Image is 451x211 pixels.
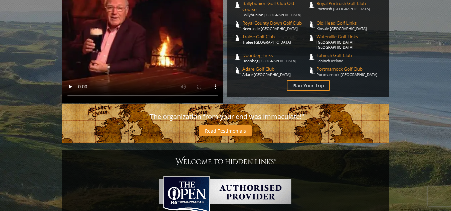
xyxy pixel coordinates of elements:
a: Tralee Golf ClubTralee [GEOGRAPHIC_DATA] [242,34,308,45]
span: Tralee Golf Club [242,34,308,40]
span: Waterville Golf Links [316,34,383,40]
span: Royal Portrush Golf Club [316,0,383,6]
a: Read Testimonials [199,125,252,136]
a: Waterville Golf Links[GEOGRAPHIC_DATA] [GEOGRAPHIC_DATA] [316,34,383,50]
span: Lahinch Golf Club [316,52,383,58]
p: "The organization from your end was immaculate!" [69,111,383,123]
a: Plan Your Trip [287,80,330,91]
a: Ballybunion Golf Club Old CourseBallybunion [GEOGRAPHIC_DATA] [242,0,308,17]
h2: Welcome to hidden links® [69,156,383,167]
a: Royal County Down Golf ClubNewcastle [GEOGRAPHIC_DATA] [242,20,308,31]
a: Adare Golf ClubAdare [GEOGRAPHIC_DATA] [242,66,308,77]
a: Old Head Golf LinksKinsale [GEOGRAPHIC_DATA] [316,20,383,31]
span: Adare Golf Club [242,66,308,72]
span: Royal County Down Golf Club [242,20,308,26]
span: Ballybunion Golf Club Old Course [242,0,308,12]
a: Royal Portrush Golf ClubPortrush [GEOGRAPHIC_DATA] [316,0,383,11]
span: Portmarnock Golf Club [316,66,383,72]
span: Old Head Golf Links [316,20,383,26]
span: Doonbeg Links [242,52,308,58]
a: Doonbeg LinksDoonbeg [GEOGRAPHIC_DATA] [242,52,308,63]
a: Portmarnock Golf ClubPortmarnock [GEOGRAPHIC_DATA] [316,66,383,77]
a: Lahinch Golf ClubLahinch Ireland [316,52,383,63]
